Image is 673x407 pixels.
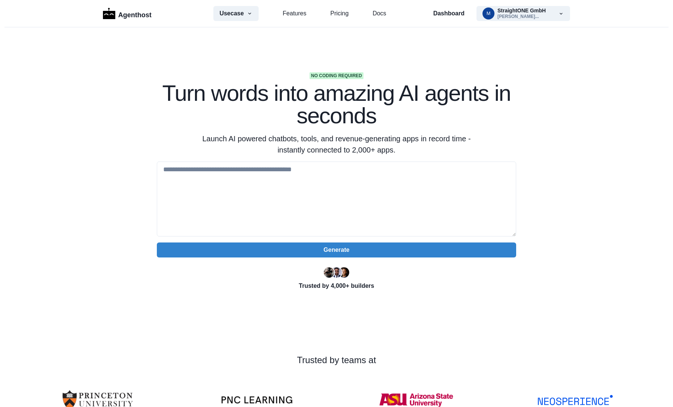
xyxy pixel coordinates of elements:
[24,353,649,367] p: Trusted by teams at
[310,72,363,79] span: No coding required
[324,267,334,278] img: Ryan Florence
[157,281,516,290] p: Trusted by 4,000+ builders
[476,6,570,21] button: martin.jockusch@straight.oneStraightONE GmbH[PERSON_NAME]...
[330,9,348,18] a: Pricing
[193,133,480,156] p: Launch AI powered chatbots, tools, and revenue-generating apps in record time - instantly connect...
[372,9,386,18] a: Docs
[103,7,152,20] a: LogoAgenthost
[538,395,613,405] img: NSP_Logo_Blue.svg
[283,9,306,18] a: Features
[219,396,294,404] img: PNC-LEARNING-Logo-v2.1.webp
[339,267,349,278] img: Kent Dodds
[118,7,152,20] p: Agenthost
[157,242,516,257] button: Generate
[433,9,465,18] a: Dashboard
[157,82,516,127] h1: Turn words into amazing AI agents in seconds
[213,6,259,21] button: Usecase
[331,267,342,278] img: Segun Adebayo
[103,8,115,19] img: Logo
